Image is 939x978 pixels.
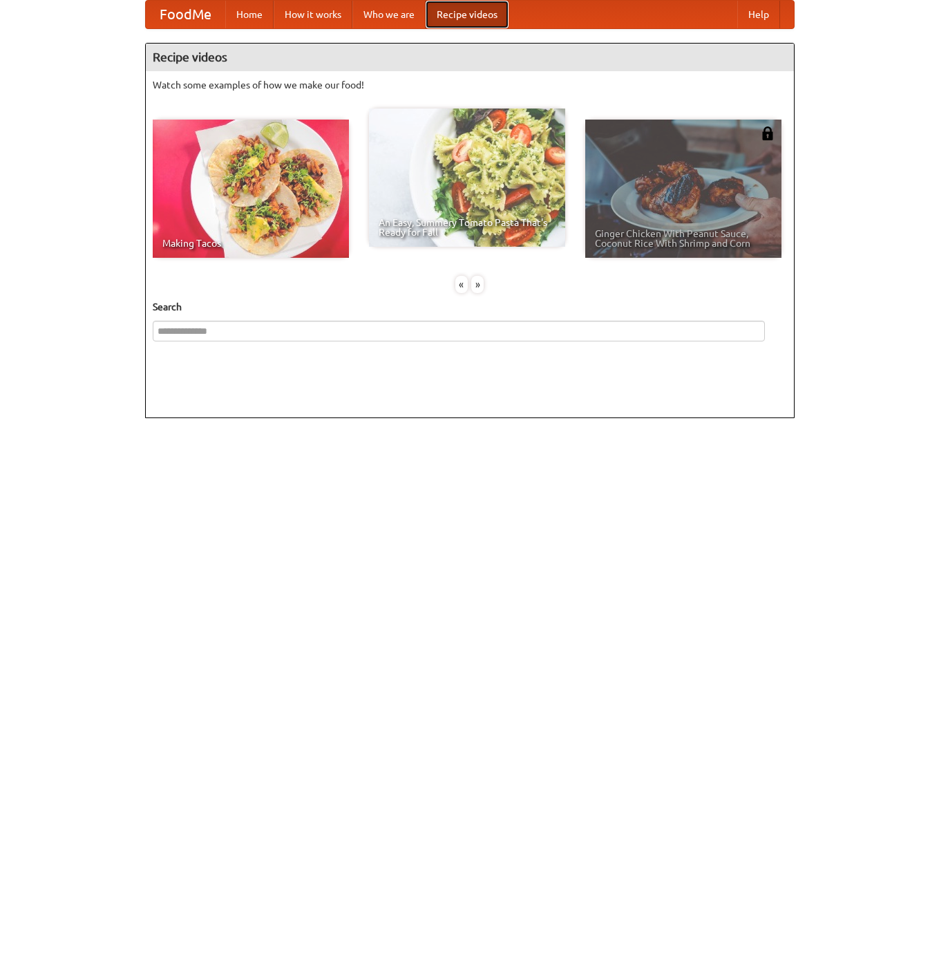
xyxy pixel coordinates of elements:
a: Help [737,1,780,28]
a: An Easy, Summery Tomato Pasta That's Ready for Fall [369,109,565,247]
a: How it works [274,1,352,28]
a: Making Tacos [153,120,349,258]
a: Home [225,1,274,28]
h5: Search [153,300,787,314]
p: Watch some examples of how we make our food! [153,78,787,92]
a: Who we are [352,1,426,28]
span: Making Tacos [162,238,339,248]
span: An Easy, Summery Tomato Pasta That's Ready for Fall [379,218,556,237]
img: 483408.png [761,126,775,140]
h4: Recipe videos [146,44,794,71]
div: « [455,276,468,293]
a: Recipe videos [426,1,509,28]
div: » [471,276,484,293]
a: FoodMe [146,1,225,28]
